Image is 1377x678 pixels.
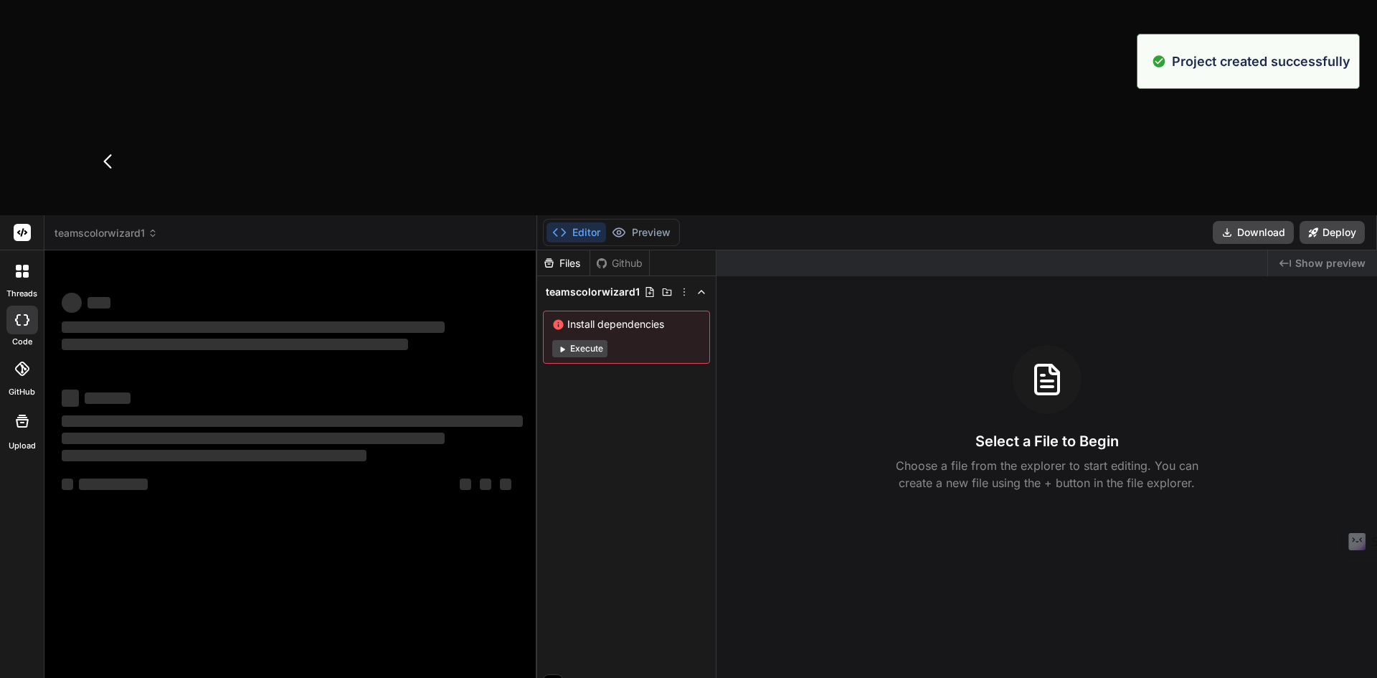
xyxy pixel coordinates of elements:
[546,222,606,243] button: Editor
[1172,52,1350,71] p: Project created successfully
[552,317,701,331] span: Install dependencies
[6,288,37,300] label: threads
[1152,52,1166,71] img: alert
[62,450,366,461] span: ‌
[590,256,649,270] div: Github
[552,340,607,357] button: Execute
[546,285,640,299] span: teamscolorwizard1
[62,479,73,490] span: ‌
[537,256,590,270] div: Files
[62,339,408,350] span: ‌
[62,293,82,313] span: ‌
[1295,256,1366,270] span: Show preview
[606,222,676,243] button: Preview
[55,226,158,240] span: teamscolorwizard1
[480,479,491,490] span: ‌
[62,433,445,444] span: ‌
[886,457,1208,491] p: Choose a file from the explorer to start editing. You can create a new file using the + button in...
[12,336,32,348] label: code
[9,386,35,398] label: GitHub
[1300,221,1365,244] button: Deploy
[975,431,1119,451] h3: Select a File to Begin
[85,392,131,404] span: ‌
[500,479,511,490] span: ‌
[79,479,148,490] span: ‌
[62,415,523,427] span: ‌
[62,390,79,407] span: ‌
[460,479,471,490] span: ‌
[9,440,36,452] label: Upload
[62,321,445,333] span: ‌
[1213,221,1294,244] button: Download
[87,297,110,309] span: ‌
